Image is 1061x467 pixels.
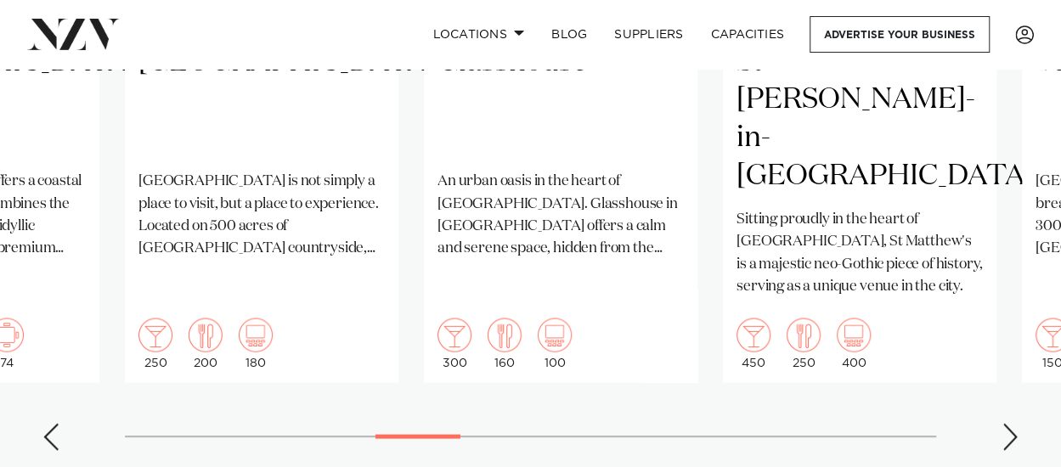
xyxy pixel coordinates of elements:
img: cocktail.png [437,318,471,352]
a: Advertise your business [810,16,990,53]
h2: [GEOGRAPHIC_DATA] [138,42,385,157]
h2: St [PERSON_NAME]-in-[GEOGRAPHIC_DATA] [736,42,983,195]
img: theatre.png [837,318,871,352]
img: cocktail.png [736,318,770,352]
div: 250 [138,318,172,369]
img: cocktail.png [138,318,172,352]
img: dining.png [488,318,522,352]
div: 250 [787,318,821,369]
a: Locations [419,16,538,53]
a: Capacities [697,16,799,53]
img: theatre.png [239,318,273,352]
div: 400 [837,318,871,369]
div: 450 [736,318,770,369]
div: 300 [437,318,471,369]
img: theatre.png [538,318,572,352]
h2: Glasshouse [437,42,684,157]
img: nzv-logo.png [27,19,120,49]
a: BLOG [538,16,601,53]
img: dining.png [787,318,821,352]
p: An urban oasis in the heart of [GEOGRAPHIC_DATA]. Glasshouse in [GEOGRAPHIC_DATA] offers a calm a... [437,170,684,259]
p: [GEOGRAPHIC_DATA] is not simply a place to visit, but a place to experience. Located on 500 acres... [138,170,385,259]
p: Sitting proudly in the heart of [GEOGRAPHIC_DATA], St Matthew's is a majestic neo-Gothic piece of... [736,208,983,297]
div: 100 [538,318,572,369]
img: dining.png [189,318,223,352]
div: 200 [189,318,223,369]
a: SUPPLIERS [601,16,697,53]
div: 160 [488,318,522,369]
div: 180 [239,318,273,369]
